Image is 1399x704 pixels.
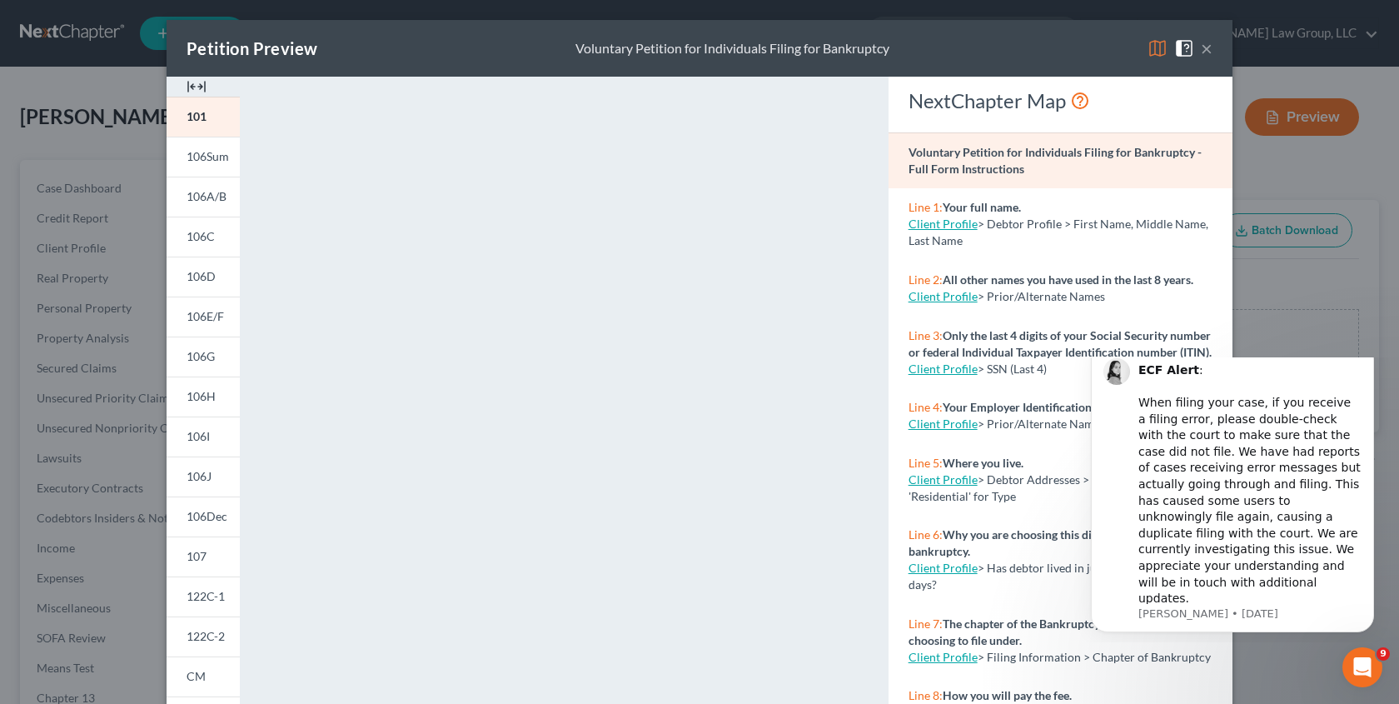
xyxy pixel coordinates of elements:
span: > Filing Information > Chapter of Bankruptcy [978,650,1211,664]
div: Voluntary Petition for Individuals Filing for Bankruptcy [575,39,889,58]
a: 106H [167,377,240,417]
a: 107 [167,537,240,577]
span: Line 4: [909,400,943,414]
span: > SSN (Last 4) [978,362,1047,376]
a: 106J [167,457,240,497]
a: 106E/F [167,297,240,337]
span: > Debtor Addresses > +New Address > Select 'Residential' for Type [909,472,1210,503]
b: ECF Alert [72,6,133,19]
span: CM [187,669,206,683]
img: map-eea8200ae884c6f1103ae1953ef3d486a96c86aabb227e865a55264e3737af1f.svg [1148,38,1167,58]
a: 106Sum [167,137,240,177]
div: : ​ When filing your case, if you receive a filing error, please double-check with the court to m... [72,5,296,250]
span: 122C-2 [187,629,225,643]
span: 106C [187,229,215,243]
span: Line 7: [909,617,943,631]
p: Message from Lindsey, sent 9w ago [72,249,296,264]
span: > Prior/Alternate Names > EIN [978,417,1136,431]
span: 106E/F [187,309,224,323]
span: 106D [187,269,216,283]
a: Client Profile [909,362,978,376]
a: 106A/B [167,177,240,217]
span: 106J [187,469,212,483]
div: Petition Preview [187,37,317,60]
strong: Voluntary Petition for Individuals Filing for Bankruptcy - Full Form Instructions [909,145,1202,176]
strong: Where you live. [943,456,1023,470]
a: 101 [167,97,240,137]
span: 9 [1377,647,1390,661]
a: 122C-2 [167,617,240,657]
span: Line 2: [909,272,943,287]
a: CM [167,657,240,697]
a: Client Profile [909,417,978,431]
span: > Prior/Alternate Names [978,289,1105,303]
a: Client Profile [909,650,978,664]
strong: Only the last 4 digits of your Social Security number or federal Individual Taxpayer Identificati... [909,328,1212,359]
a: 122C-1 [167,577,240,617]
span: 101 [187,109,207,123]
span: Line 3: [909,328,943,342]
span: Line 1: [909,200,943,214]
span: Line 5: [909,456,943,470]
iframe: Intercom notifications message [1066,357,1399,642]
iframe: Intercom live chat [1342,647,1382,687]
span: Line 6: [909,527,943,542]
span: 122C-1 [187,589,225,603]
img: Profile image for Lindsey [37,1,64,27]
span: 106A/B [187,189,227,203]
a: 106Dec [167,497,240,537]
span: 106Sum [187,149,229,163]
a: Client Profile [909,561,978,575]
span: 106G [187,349,215,363]
div: NextChapter Map [909,87,1212,114]
span: 106H [187,389,216,403]
img: help-close-5ba153eb36485ed6c1ea00a893f15db1cb9b99d6cae46e1a8edb6c62d00a1a76.svg [1174,38,1194,58]
img: expand-e0f6d898513216a626fdd78e52531dac95497ffd26381d4c15ee2fc46db09dca.svg [187,77,207,97]
button: × [1201,38,1212,58]
span: > Debtor Profile > First Name, Middle Name, Last Name [909,217,1208,247]
span: 106I [187,429,210,443]
a: Client Profile [909,472,978,487]
strong: All other names you have used in the last 8 years. [943,272,1193,287]
a: 106D [167,257,240,297]
strong: Your Employer Identification Number (EIN), if any. [943,400,1201,414]
a: 106G [167,337,240,377]
span: 106Dec [187,509,227,523]
a: Client Profile [909,289,978,303]
strong: The chapter of the Bankruptcy Code you are choosing to file under. [909,617,1170,647]
span: 107 [187,549,207,563]
span: Line 8: [909,688,943,702]
a: 106C [167,217,240,257]
span: > Has debtor lived in jurisdiction for 180 days? [909,561,1187,592]
a: Client Profile [909,217,978,231]
strong: How you will pay the fee. [943,688,1072,702]
a: 106I [167,417,240,457]
strong: Your full name. [943,200,1021,214]
strong: Why you are choosing this district to file for bankruptcy. [909,527,1169,558]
